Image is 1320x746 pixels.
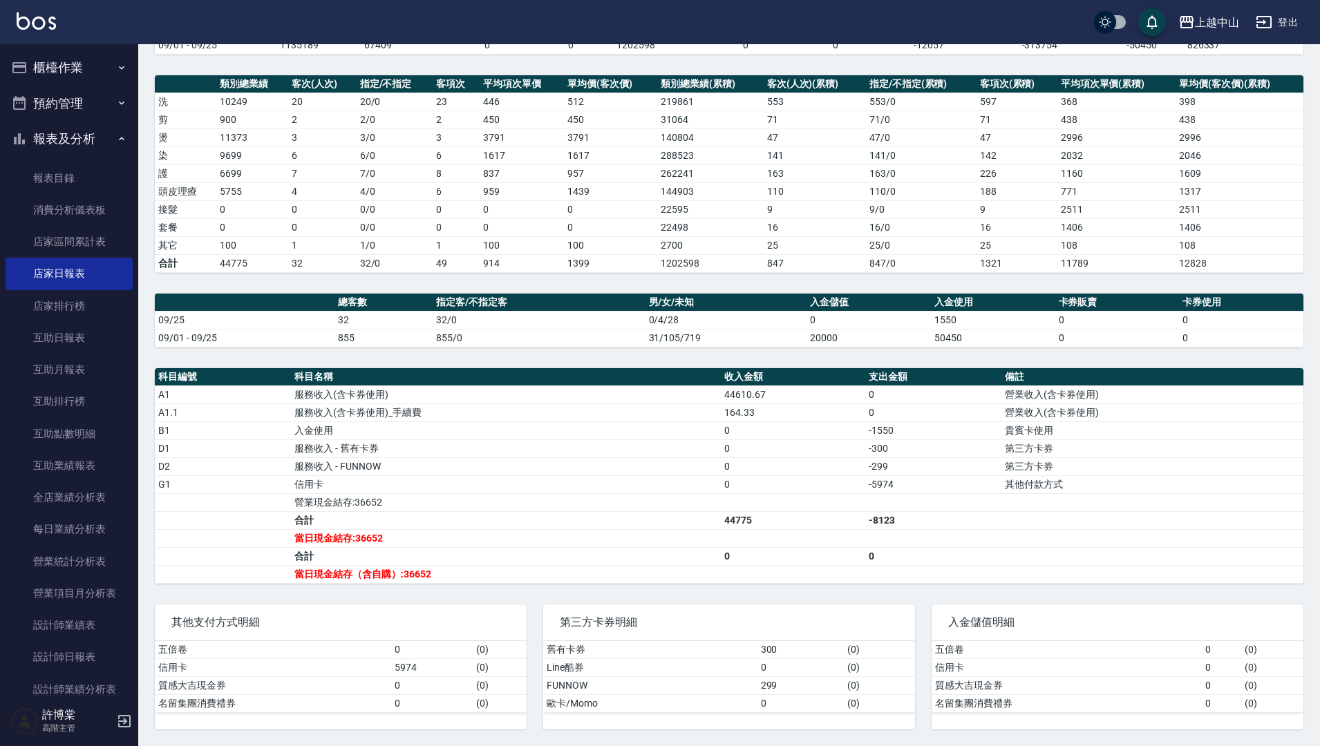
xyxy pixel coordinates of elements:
td: 頭皮理療 [155,182,216,200]
td: 6 / 0 [357,146,433,164]
td: 142 [977,146,1057,164]
td: 0 [757,694,844,712]
td: 847 [764,254,866,272]
td: 49 [433,254,480,272]
td: ( 0 ) [844,641,915,659]
td: 16 [977,218,1057,236]
td: 957 [564,164,657,182]
td: 6 [288,146,357,164]
td: 44775 [216,254,288,272]
td: 服務收入(含卡券使用) [291,385,721,403]
a: 消費分析儀表板 [6,194,133,226]
td: 288523 [657,146,763,164]
td: 1160 [1057,164,1176,182]
td: 名留集團消費禮券 [155,694,391,712]
td: 6 [433,182,480,200]
th: 入金使用 [931,294,1055,312]
td: 2511 [1057,200,1176,218]
td: 合計 [155,254,216,272]
td: ( 0 ) [473,676,527,694]
td: 914 [480,254,564,272]
td: 質感大吉現金券 [155,676,391,694]
a: 店家區間累計表 [6,226,133,258]
td: 855/0 [433,329,645,347]
td: 9 [977,200,1057,218]
td: 套餐 [155,218,216,236]
td: 0 [433,200,480,218]
td: 553 [764,93,866,111]
td: -12057 [878,36,979,54]
th: 類別總業績(累積) [657,75,763,93]
td: -300 [865,439,1001,457]
td: 入金使用 [291,421,721,439]
td: 3 / 0 [357,128,433,146]
td: 837 [480,164,564,182]
td: 20000 [807,329,931,347]
td: 0 [757,658,844,676]
td: ( 0 ) [1241,676,1303,694]
td: 剪 [155,111,216,128]
td: 847/0 [866,254,977,272]
td: 7 / 0 [357,164,433,182]
a: 設計師業績表 [6,609,133,641]
td: 22595 [657,200,763,218]
a: 營業統計分析表 [6,546,133,577]
td: 質感大吉現金券 [932,676,1202,694]
td: 512 [564,93,657,111]
td: 1135189 [276,36,361,54]
td: -8123 [865,511,1001,529]
button: 上越中山 [1173,8,1245,37]
td: 5974 [391,658,473,676]
td: 438 [1057,111,1176,128]
td: 47 [764,128,866,146]
td: 9 [764,200,866,218]
td: 3791 [564,128,657,146]
td: 信用卡 [932,658,1202,676]
td: 舊有卡券 [543,641,757,659]
th: 科目編號 [155,368,291,386]
td: 31/105/719 [645,329,807,347]
a: 互助點數明細 [6,418,133,450]
td: 營業收入(含卡券使用) [1001,403,1303,421]
td: 09/25 [155,311,334,329]
td: 219861 [657,93,763,111]
td: 20 / 0 [357,93,433,111]
td: 2 [433,111,480,128]
td: 服務收入 - FUNNOW [291,457,721,475]
td: -1550 [865,421,1001,439]
td: A1.1 [155,403,291,421]
button: 登出 [1250,10,1303,35]
td: 1 [288,236,357,254]
a: 營業項目月分析表 [6,577,133,609]
td: 398 [1176,93,1303,111]
td: 09/01 - 09/25 [155,329,334,347]
table: a dense table [543,641,915,713]
td: 0 [721,421,865,439]
td: 0 [807,311,931,329]
td: 826337 [1184,36,1303,54]
td: 2 [288,111,357,128]
span: 第三方卡券明細 [560,615,898,629]
td: 0 [288,218,357,236]
div: 上越中山 [1195,14,1239,31]
a: 互助日報表 [6,322,133,354]
td: 108 [1057,236,1176,254]
td: FUNNOW [543,676,757,694]
th: 科目名稱 [291,368,721,386]
td: ( 0 ) [473,658,527,676]
td: ( 0 ) [1241,694,1303,712]
a: 店家日報表 [6,258,133,289]
td: 771 [1057,182,1176,200]
td: 1202598 [613,36,697,54]
td: 信用卡 [291,475,721,493]
a: 全店業績分析表 [6,481,133,513]
td: 25 / 0 [866,236,977,254]
td: 6 [433,146,480,164]
td: 1 / 0 [357,236,433,254]
th: 客項次(累積) [977,75,1057,93]
td: 32/0 [433,311,645,329]
td: 0 [865,403,1001,421]
td: 染 [155,146,216,164]
td: 3 [288,128,357,146]
a: 互助排行榜 [6,385,133,417]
